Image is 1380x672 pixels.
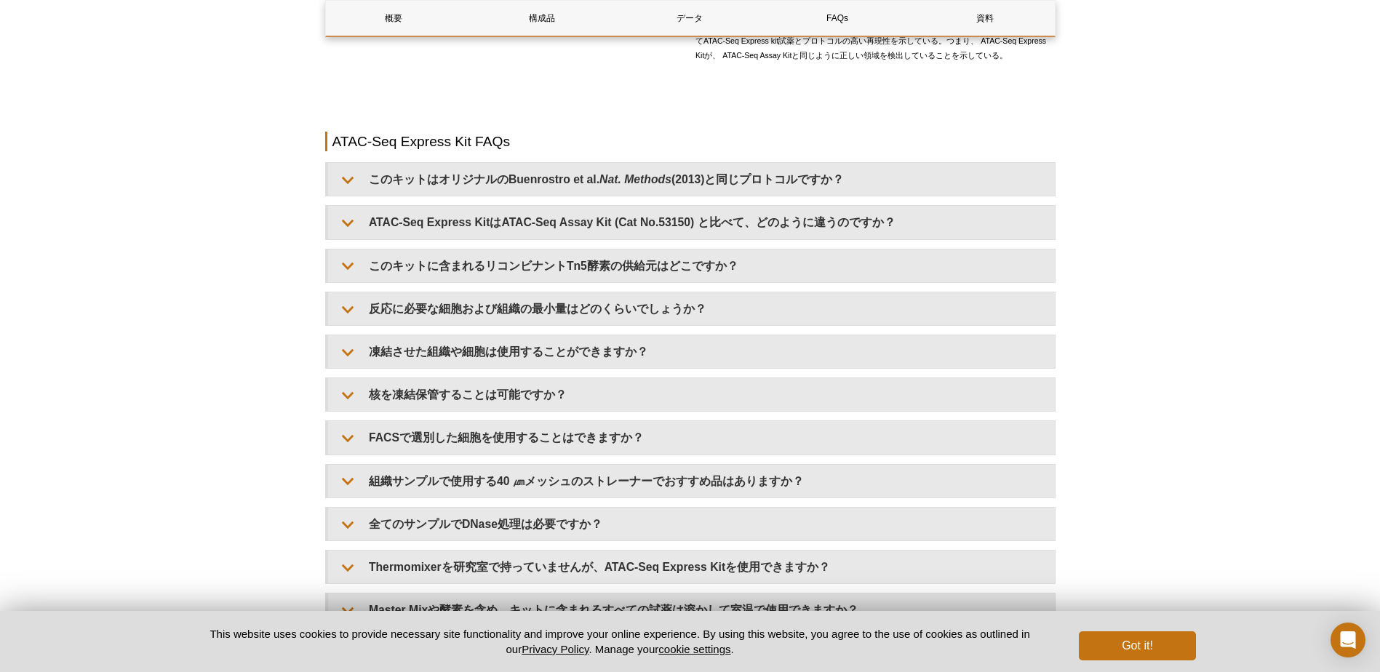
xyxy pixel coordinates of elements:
[328,465,1055,497] summary: 組織サンプルで使用する40 ㎛メッシュのストレーナーでおすすめ品はありますか？
[326,1,463,36] a: 概要
[474,1,610,36] a: 構成品
[1331,623,1365,657] div: Open Intercom Messenger
[328,421,1055,454] summary: FACSで選別した細胞を使用することはできますか？
[185,626,1056,657] p: This website uses cookies to provide necessary site functionality and improve your online experie...
[328,593,1055,626] summary: Master Mixや酵素を含め、キットに含まれるすべての試薬は溶かして室温で使用できますか？
[328,249,1055,282] summary: このキットに含まれるリコンビナントTn5酵素の供給元はどこですか？
[328,551,1055,583] summary: Thermomixerを研究室で持っていませんが、ATAC-Seq Express Kitを使用できますか？
[328,206,1055,239] summary: ATAC-Seq Express KitはATAC-Seq Assay Kit (Cat No.53150) と比べて、どのように違うのですか？
[621,1,758,36] a: データ
[325,132,1056,151] h2: ATAC-Seq Express Kit FAQs
[328,292,1055,325] summary: 反応に必要な細胞および組織の最小量はどのくらいでしょうか？
[658,643,730,655] button: cookie settings
[599,173,671,185] em: Nat. Methods
[1079,631,1195,660] button: Got it!
[522,643,589,655] a: Privacy Policy
[328,508,1055,540] summary: 全てのサンプルでDNase処理は必要ですか？
[328,163,1055,196] summary: このキットはオリジナルのBuenrostro et al.Nat. Methods(2013)と同じプロトコルですか？
[328,335,1055,368] summary: 凍結させた組織や細胞は使用することができますか？
[917,1,1053,36] a: 資料
[328,378,1055,411] summary: 核を凍結保管することは可能ですか？
[769,1,906,36] a: FAQs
